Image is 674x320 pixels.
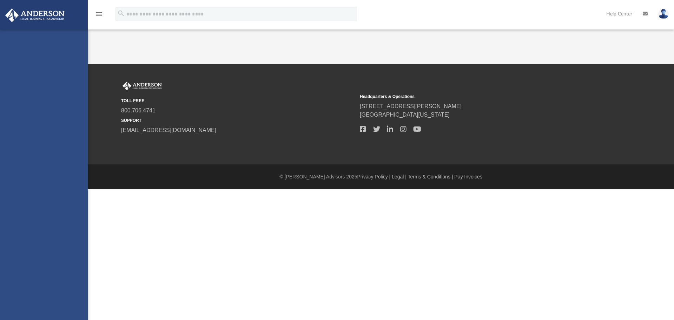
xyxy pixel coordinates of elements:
img: Anderson Advisors Platinum Portal [121,81,163,91]
i: menu [95,10,103,18]
a: 800.706.4741 [121,107,156,113]
small: Headquarters & Operations [360,93,594,100]
a: Pay Invoices [454,174,482,179]
a: [STREET_ADDRESS][PERSON_NAME] [360,103,462,109]
small: TOLL FREE [121,98,355,104]
a: [EMAIL_ADDRESS][DOMAIN_NAME] [121,127,216,133]
a: [GEOGRAPHIC_DATA][US_STATE] [360,112,450,118]
a: Legal | [392,174,407,179]
img: Anderson Advisors Platinum Portal [3,8,67,22]
a: Terms & Conditions | [408,174,453,179]
div: © [PERSON_NAME] Advisors 2025 [88,173,674,181]
small: SUPPORT [121,117,355,124]
i: search [117,9,125,17]
a: Privacy Policy | [357,174,391,179]
img: User Pic [658,9,669,19]
a: menu [95,13,103,18]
